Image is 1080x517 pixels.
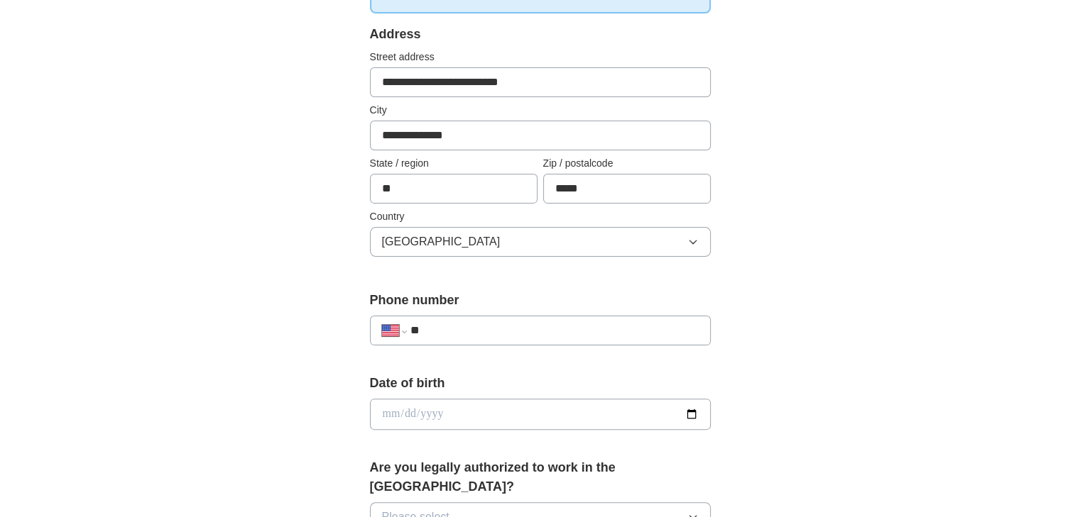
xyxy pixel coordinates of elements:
[382,233,501,250] span: [GEOGRAPHIC_DATA]
[370,50,711,65] label: Street address
[370,227,711,257] button: [GEOGRAPHIC_DATA]
[370,209,711,224] label: Country
[370,291,711,310] label: Phone number
[370,25,711,44] div: Address
[370,374,711,393] label: Date of birth
[370,103,711,118] label: City
[370,458,711,496] label: Are you legally authorized to work in the [GEOGRAPHIC_DATA]?
[543,156,711,171] label: Zip / postalcode
[370,156,538,171] label: State / region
